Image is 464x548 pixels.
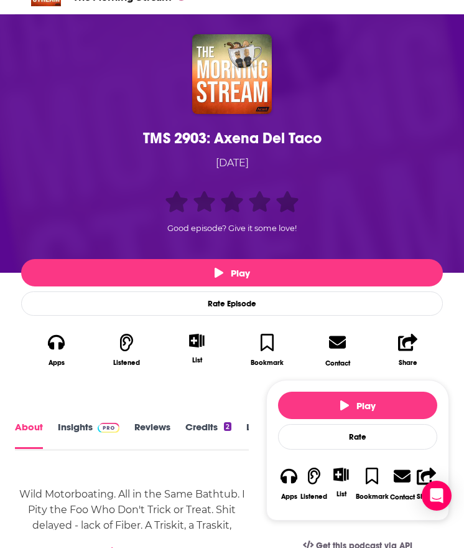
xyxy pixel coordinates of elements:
a: Reviews [134,422,170,449]
div: Rate Episode [21,291,443,316]
span: Good episode? Give it some love! [167,224,297,233]
div: Open Intercom Messenger [422,481,452,511]
span: Play [340,400,376,412]
a: Lists [246,422,265,449]
button: Share [373,326,443,375]
img: Podchaser Pro [98,423,119,433]
div: Bookmark [251,359,284,367]
button: Bookmark [355,460,389,509]
div: 2 [224,422,231,431]
div: Apps [49,359,65,367]
div: Listened [300,493,327,501]
div: Share [399,359,417,367]
button: Share [415,460,437,509]
button: Listened [91,326,162,375]
div: Listened [113,359,140,367]
button: Apps [21,326,91,375]
a: Contact [389,460,415,509]
button: Listened [300,460,328,509]
div: Rate [278,424,437,450]
div: Show More ButtonList [162,326,232,372]
div: Contact [325,359,350,367]
div: List [192,356,202,364]
div: Apps [281,493,297,501]
a: InsightsPodchaser Pro [58,422,119,449]
a: Contact [302,326,373,375]
button: Apps [278,460,300,509]
button: Bookmark [232,326,302,375]
div: Contact [390,493,415,501]
button: Show More Button [328,468,354,481]
div: List [336,489,346,498]
div: Show More ButtonList [328,460,355,506]
img: TMS 2903: Axena Del Taco [192,34,272,114]
button: Show More Button [184,334,210,347]
div: [DATE] [45,155,419,171]
div: Share [417,493,435,501]
button: Play [21,259,443,286]
div: Bookmark [356,493,389,501]
a: Credits2 [185,422,231,449]
button: Play [278,392,437,419]
span: Play [215,267,250,279]
a: About [15,422,43,449]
